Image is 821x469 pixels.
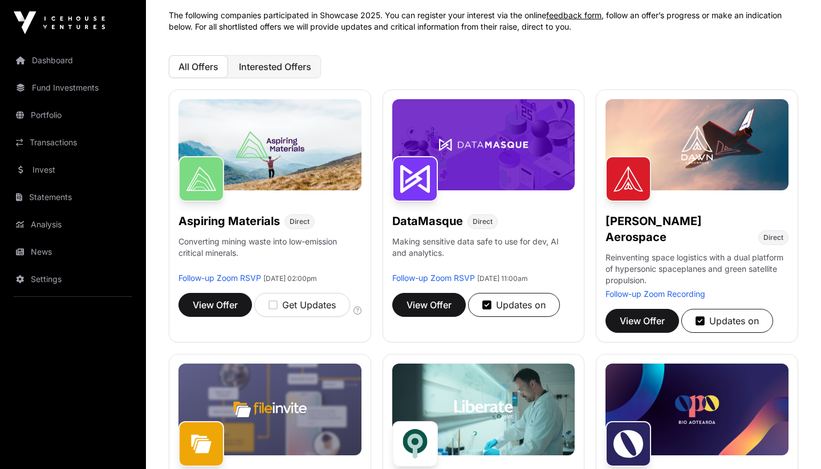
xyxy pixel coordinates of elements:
span: View Offer [193,298,238,312]
h1: Aspiring Materials [178,213,280,229]
a: Transactions [9,130,137,155]
p: Reinventing space logistics with a dual platform of hypersonic spaceplanes and green satellite pr... [605,252,789,288]
img: DataMasque [392,156,438,202]
a: Follow-up Zoom RSVP [178,273,261,283]
a: News [9,239,137,264]
img: Aspiring Materials [178,156,224,202]
a: Portfolio [9,103,137,128]
button: Updates on [468,293,560,317]
img: Dawn-Banner.jpg [605,99,789,190]
p: The following companies participated in Showcase 2025. You can register your interest via the onl... [169,10,798,32]
a: Settings [9,267,137,292]
button: All Offers [169,55,228,78]
img: File-Invite-Banner.jpg [178,364,361,455]
span: Direct [763,233,783,242]
button: View Offer [178,293,252,317]
button: View Offer [392,293,466,317]
img: Opo-Bio-Banner.jpg [605,364,789,455]
img: DataMasque-Banner.jpg [392,99,575,190]
h1: DataMasque [392,213,463,229]
span: All Offers [178,61,218,72]
div: Updates on [696,314,759,328]
button: Get Updates [254,293,350,317]
button: View Offer [605,309,679,333]
button: Interested Offers [229,55,321,78]
img: Aspiring-Banner.jpg [178,99,361,190]
div: Updates on [482,298,546,312]
span: [DATE] 11:00am [477,274,528,283]
a: Invest [9,157,137,182]
p: Making sensitive data safe to use for dev, AI and analytics. [392,236,575,272]
span: View Offer [620,314,665,328]
img: Liberate [392,421,438,467]
p: Converting mining waste into low-emission critical minerals. [178,236,361,272]
span: Interested Offers [239,61,311,72]
a: Analysis [9,212,137,237]
a: feedback form [546,10,601,20]
a: Follow-up Zoom Recording [605,289,705,299]
img: Icehouse Ventures Logo [14,11,105,34]
img: Liberate-Banner.jpg [392,364,575,455]
span: Direct [290,217,310,226]
iframe: Chat Widget [764,414,821,469]
img: Opo Bio [605,421,651,467]
button: Updates on [681,309,773,333]
img: Dawn Aerospace [605,156,651,202]
h1: [PERSON_NAME] Aerospace [605,213,754,245]
a: Dashboard [9,48,137,73]
div: Get Updates [269,298,336,312]
a: Statements [9,185,137,210]
span: [DATE] 02:00pm [263,274,317,283]
a: Fund Investments [9,75,137,100]
a: Follow-up Zoom RSVP [392,273,475,283]
span: Direct [473,217,493,226]
img: FileInvite [178,421,224,467]
span: View Offer [407,298,452,312]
